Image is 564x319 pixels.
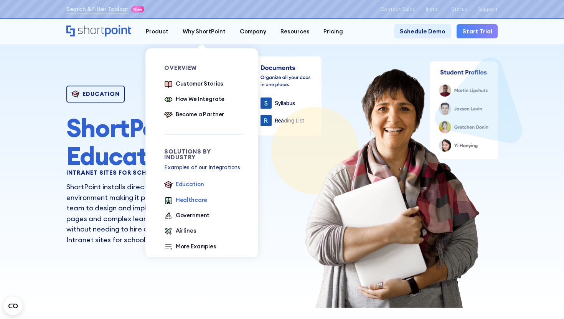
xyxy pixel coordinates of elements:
[176,79,224,88] div: Customer Stories
[164,79,223,89] a: Customer Stories
[317,24,350,38] a: Pricing
[66,170,241,176] h2: INTRANET SITES FOR SCHOOLS
[251,56,322,136] img: intranet sites for schools
[233,24,273,38] a: Company
[164,242,216,252] a: More Examples
[183,27,226,36] div: Why ShortPoint
[66,182,241,245] p: ShortPoint installs directly into your existing environment making it possible for anyone on your...
[164,95,224,105] a: How We Integrate
[176,110,224,119] div: Become a Partner
[240,27,266,36] div: Company
[164,180,204,190] a: Education
[164,196,207,206] a: Healthcare
[146,27,168,36] div: Product
[380,7,415,12] a: Contact Sales
[66,114,241,170] h1: ShortPoint for Education
[457,24,498,38] a: Start Trial
[176,196,208,204] div: Healthcare
[451,7,467,12] a: Status
[176,226,196,235] div: Airlines
[164,226,196,236] a: Airlines
[4,297,22,315] button: Open CMP widget
[139,24,176,38] a: Product
[164,65,243,71] div: Overview
[164,110,224,120] a: Become a Partner
[266,56,518,308] img: Intranet Sites for Schools
[66,5,129,13] a: Search & Filter Toolbar
[394,24,451,38] a: Schedule Demo
[176,242,216,251] div: More Examples
[164,211,209,221] a: Government
[426,7,440,12] a: Install
[164,163,243,172] p: Examples of our Integrations
[176,24,233,38] a: Why ShortPoint
[478,7,498,12] a: Support
[164,149,243,160] div: Solutions by Industry
[82,91,120,97] div: Education
[526,282,564,319] iframe: Chat Widget
[323,27,343,36] div: Pricing
[66,25,132,38] a: Home
[176,95,225,103] div: How We Integrate
[176,180,204,188] div: Education
[176,211,210,220] div: Government
[273,24,317,38] a: Resources
[280,27,310,36] div: Resources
